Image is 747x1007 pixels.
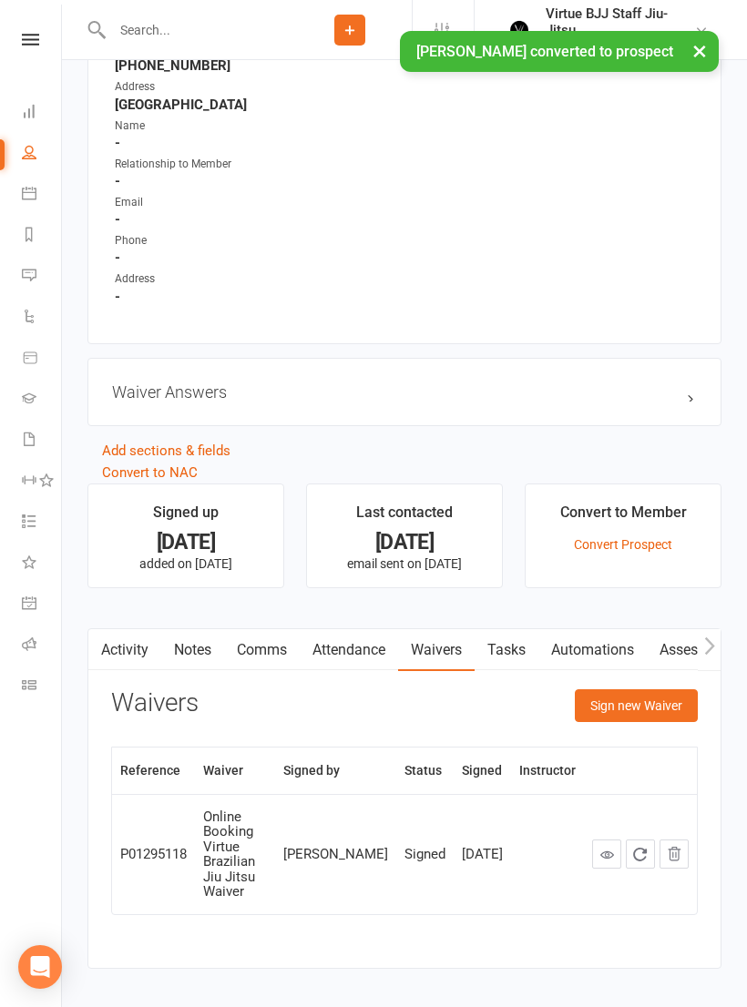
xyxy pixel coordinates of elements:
[22,585,63,626] a: General attendance kiosk mode
[224,629,300,671] a: Comms
[404,847,445,862] div: Signed
[22,544,63,585] a: What's New
[102,464,198,481] a: Convert to NAC
[153,501,219,534] div: Signed up
[22,175,63,216] a: Calendar
[115,135,697,151] strong: -
[356,501,453,534] div: Last contacted
[107,17,288,43] input: Search...
[511,748,584,794] th: Instructor
[560,501,687,534] div: Convert to Member
[22,216,63,257] a: Reports
[283,847,388,862] div: [PERSON_NAME]
[115,156,265,173] div: Relationship to Member
[500,12,537,48] img: thumb_image1665449447.png
[115,78,265,96] div: Address
[115,97,697,113] strong: [GEOGRAPHIC_DATA]
[396,748,454,794] th: Status
[115,249,697,266] strong: -
[323,556,486,571] p: email sent on [DATE]
[22,134,63,175] a: People
[112,748,195,794] th: Reference
[475,629,538,671] a: Tasks
[115,117,265,135] div: Name
[115,173,697,189] strong: -
[105,533,267,552] div: [DATE]
[575,689,698,722] button: Sign new Waiver
[111,689,199,717] h3: Waivers
[683,31,716,70] button: ×
[462,847,503,862] div: [DATE]
[546,5,694,38] div: Virtue BJJ Staff Jiu-Jitsu
[18,945,62,989] div: Open Intercom Messenger
[115,194,265,211] div: Email
[115,270,265,288] div: Address
[115,211,697,228] strong: -
[161,629,224,671] a: Notes
[300,629,398,671] a: Attendance
[105,556,267,571] p: added on [DATE]
[398,629,475,671] a: Waivers
[102,442,230,459] a: Add sections & fields
[22,626,63,666] a: Roll call kiosk mode
[22,666,63,707] a: Class kiosk mode
[323,533,486,552] div: [DATE]
[112,382,697,402] h3: Waiver Answers
[538,629,647,671] a: Automations
[22,93,63,134] a: Dashboard
[203,809,267,900] div: Online Booking Virtue Brazilian Jiu Jitsu Waiver
[574,537,672,552] a: Convert Prospect
[115,232,265,249] div: Phone
[275,748,396,794] th: Signed by
[115,289,697,305] strong: -
[88,629,161,671] a: Activity
[120,847,187,862] div: P01295118
[400,31,719,72] div: [PERSON_NAME] converted to prospect
[454,748,511,794] th: Signed
[195,748,275,794] th: Waiver
[22,339,63,380] a: Product Sales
